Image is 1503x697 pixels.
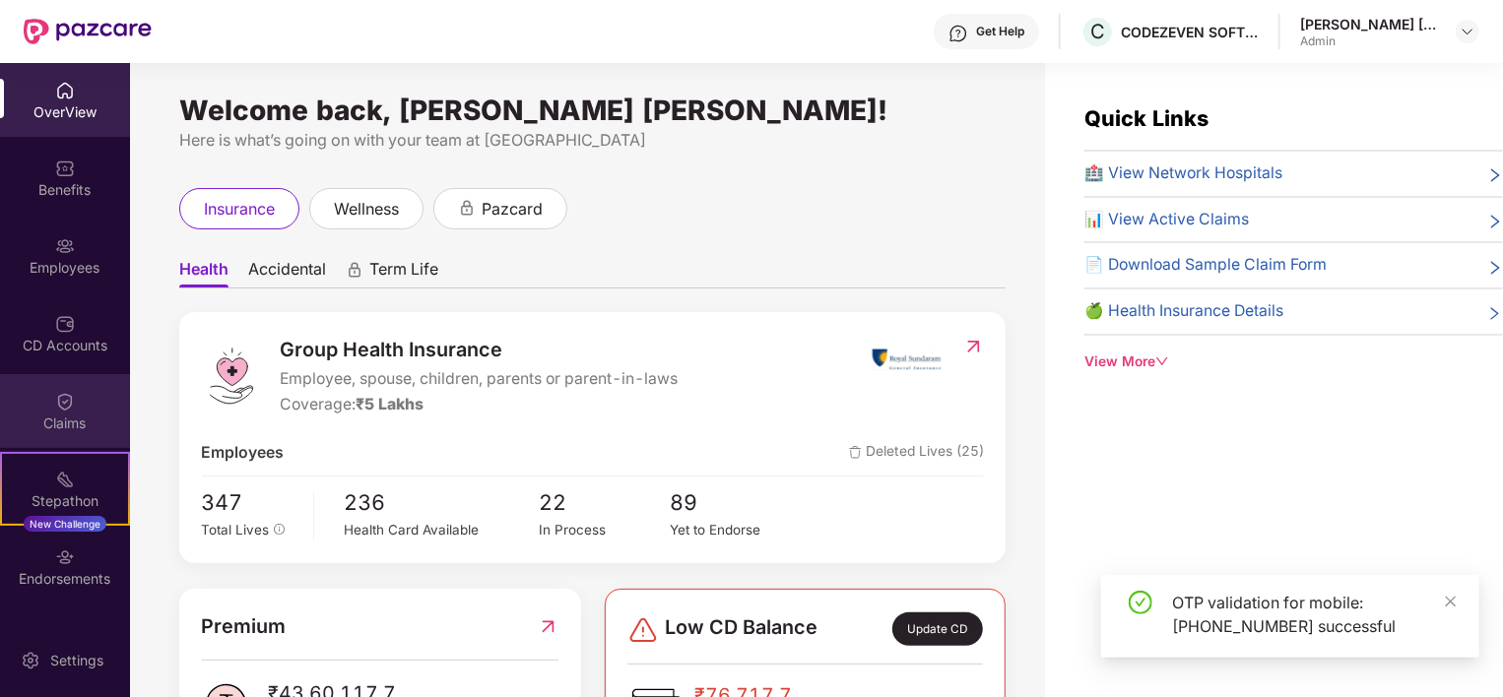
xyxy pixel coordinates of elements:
[55,392,75,412] img: svg+xml;base64,PHN2ZyBpZD0iQ2xhaW0iIHhtbG5zPSJodHRwOi8vd3d3LnczLm9yZy8yMDAwL3N2ZyIgd2lkdGg9IjIwIi...
[1300,33,1438,49] div: Admin
[849,446,862,459] img: deleteIcon
[538,611,558,642] img: RedirectIcon
[1084,161,1282,186] span: 🏥 View Network Hospitals
[1084,299,1283,324] span: 🍏 Health Insurance Details
[539,520,669,540] div: In Process
[948,24,968,43] img: svg+xml;base64,PHN2ZyBpZD0iSGVscC0zMngzMiIgeG1sbnM9Imh0dHA6Ly93d3cudzMub3JnLzIwMDAvc3ZnIiB3aWR0aD...
[458,199,476,217] div: animation
[55,470,75,489] img: svg+xml;base64,PHN2ZyB4bWxucz0iaHR0cDovL3d3dy53My5vcmcvMjAwMC9zdmciIHdpZHRoPSIyMSIgaGVpZ2h0PSIyMC...
[1460,24,1475,39] img: svg+xml;base64,PHN2ZyBpZD0iRHJvcGRvd24tMzJ4MzIiIHhtbG5zPSJodHRwOi8vd3d3LnczLm9yZy8yMDAwL3N2ZyIgd2...
[281,335,679,365] span: Group Health Insurance
[55,81,75,100] img: svg+xml;base64,PHN2ZyBpZD0iSG9tZSIgeG1sbnM9Imh0dHA6Ly93d3cudzMub3JnLzIwMDAvc3ZnIiB3aWR0aD0iMjAiIG...
[849,441,984,466] span: Deleted Lives (25)
[346,261,363,279] div: animation
[21,651,40,670] img: svg+xml;base64,PHN2ZyBpZD0iU2V0dGluZy0yMHgyMCIgeG1sbnM9Imh0dHA6Ly93d3cudzMub3JnLzIwMDAvc3ZnIiB3aW...
[344,486,540,520] span: 236
[1129,591,1152,614] span: check-circle
[274,524,286,536] span: info-circle
[1487,257,1503,278] span: right
[976,24,1024,39] div: Get Help
[1487,165,1503,186] span: right
[1084,208,1249,232] span: 📊 View Active Claims
[202,522,270,538] span: Total Lives
[1487,212,1503,232] span: right
[248,259,326,287] span: Accidental
[482,197,543,222] span: pazcard
[202,486,299,520] span: 347
[892,612,983,646] div: Update CD
[1300,15,1438,33] div: [PERSON_NAME] [PERSON_NAME]
[202,441,285,466] span: Employees
[870,335,944,384] img: insurerIcon
[204,197,275,222] span: insurance
[202,611,287,642] span: Premium
[1155,354,1169,368] span: down
[627,614,659,646] img: svg+xml;base64,PHN2ZyBpZD0iRGFuZ2VyLTMyeDMyIiB4bWxucz0iaHR0cDovL3d3dy53My5vcmcvMjAwMC9zdmciIHdpZH...
[281,367,679,392] span: Employee, spouse, children, parents or parent-in-laws
[55,314,75,334] img: svg+xml;base64,PHN2ZyBpZD0iQ0RfQWNjb3VudHMiIGRhdGEtbmFtZT0iQ0QgQWNjb3VudHMiIHhtbG5zPSJodHRwOi8vd3...
[1090,20,1105,43] span: C
[665,612,817,646] span: Low CD Balance
[344,520,540,540] div: Health Card Available
[55,158,75,178] img: svg+xml;base64,PHN2ZyBpZD0iQmVuZWZpdHMiIHhtbG5zPSJodHRwOi8vd3d3LnczLm9yZy8yMDAwL3N2ZyIgd2lkdGg9Ij...
[179,128,1006,153] div: Here is what’s going on with your team at [GEOGRAPHIC_DATA]
[1084,105,1209,131] span: Quick Links
[539,486,669,520] span: 22
[1084,253,1327,278] span: 📄 Download Sample Claim Form
[369,259,438,287] span: Term Life
[281,393,679,417] div: Coverage:
[1487,303,1503,324] span: right
[963,337,984,356] img: RedirectIcon
[670,520,800,540] div: Yet to Endorse
[1172,591,1456,638] div: OTP validation for mobile: [PHONE_NUMBER] successful
[1084,351,1503,373] div: View More
[202,347,261,406] img: logo
[1121,23,1259,41] div: CODEZEVEN SOFTWARE PRIVATE LIMITED
[55,236,75,256] img: svg+xml;base64,PHN2ZyBpZD0iRW1wbG95ZWVzIiB4bWxucz0iaHR0cDovL3d3dy53My5vcmcvMjAwMC9zdmciIHdpZHRoPS...
[44,651,109,670] div: Settings
[55,547,75,567] img: svg+xml;base64,PHN2ZyBpZD0iRW5kb3JzZW1lbnRzIiB4bWxucz0iaHR0cDovL3d3dy53My5vcmcvMjAwMC9zdmciIHdpZH...
[670,486,800,520] span: 89
[2,491,128,511] div: Stepathon
[24,19,152,44] img: New Pazcare Logo
[179,102,1006,118] div: Welcome back, [PERSON_NAME] [PERSON_NAME]!
[334,197,399,222] span: wellness
[179,259,229,287] span: Health
[1444,595,1458,608] span: close
[357,395,425,413] span: ₹5 Lakhs
[24,516,106,532] div: New Challenge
